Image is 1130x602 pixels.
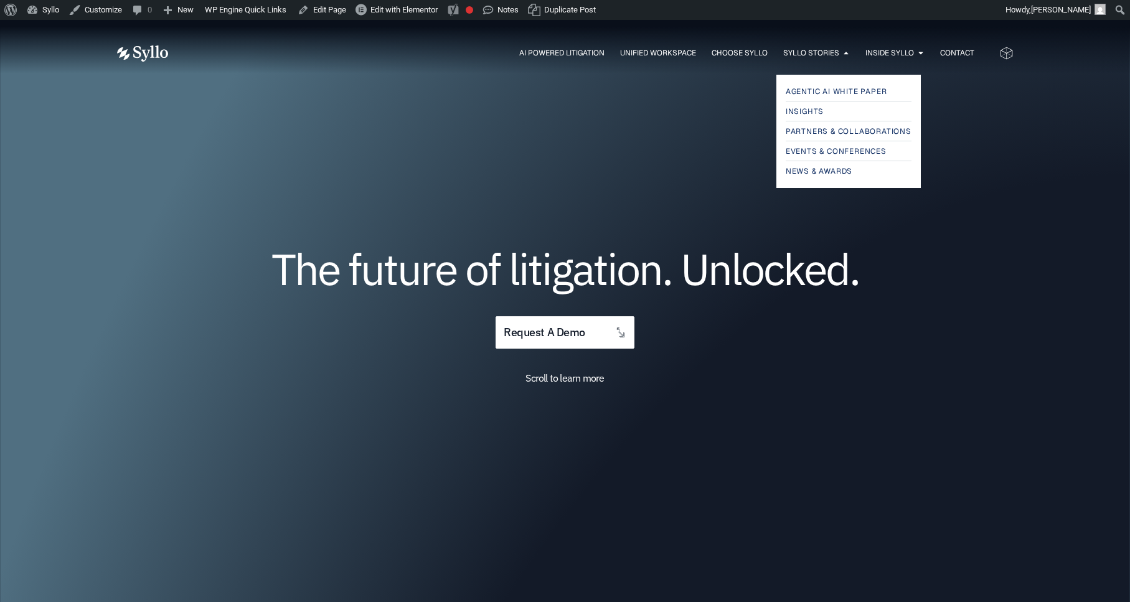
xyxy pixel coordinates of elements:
a: News & Awards [786,164,911,179]
div: Focus keyphrase not set [466,6,473,14]
a: Choose Syllo [712,47,768,59]
a: AI Powered Litigation [519,47,605,59]
h1: The future of litigation. Unlocked. [192,248,939,289]
a: Agentic AI White Paper [786,84,911,99]
a: request a demo [496,316,634,349]
a: Syllo Stories [783,47,839,59]
a: Unified Workspace [620,47,696,59]
span: Edit with Elementor [370,5,438,14]
a: Contact [940,47,974,59]
span: News & Awards [786,164,852,179]
span: [PERSON_NAME] [1031,5,1091,14]
nav: Menu [193,47,974,59]
a: Events & Conferences [786,144,911,159]
a: Insights [786,104,911,119]
span: Insights [786,104,824,119]
div: Menu Toggle [193,47,974,59]
span: Events & Conferences [786,144,887,159]
a: Partners & Collaborations [786,124,911,139]
span: Scroll to learn more [525,372,604,384]
span: request a demo [504,327,585,339]
span: Agentic AI White Paper [786,84,887,99]
img: Vector [117,45,168,62]
a: Inside Syllo [865,47,914,59]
